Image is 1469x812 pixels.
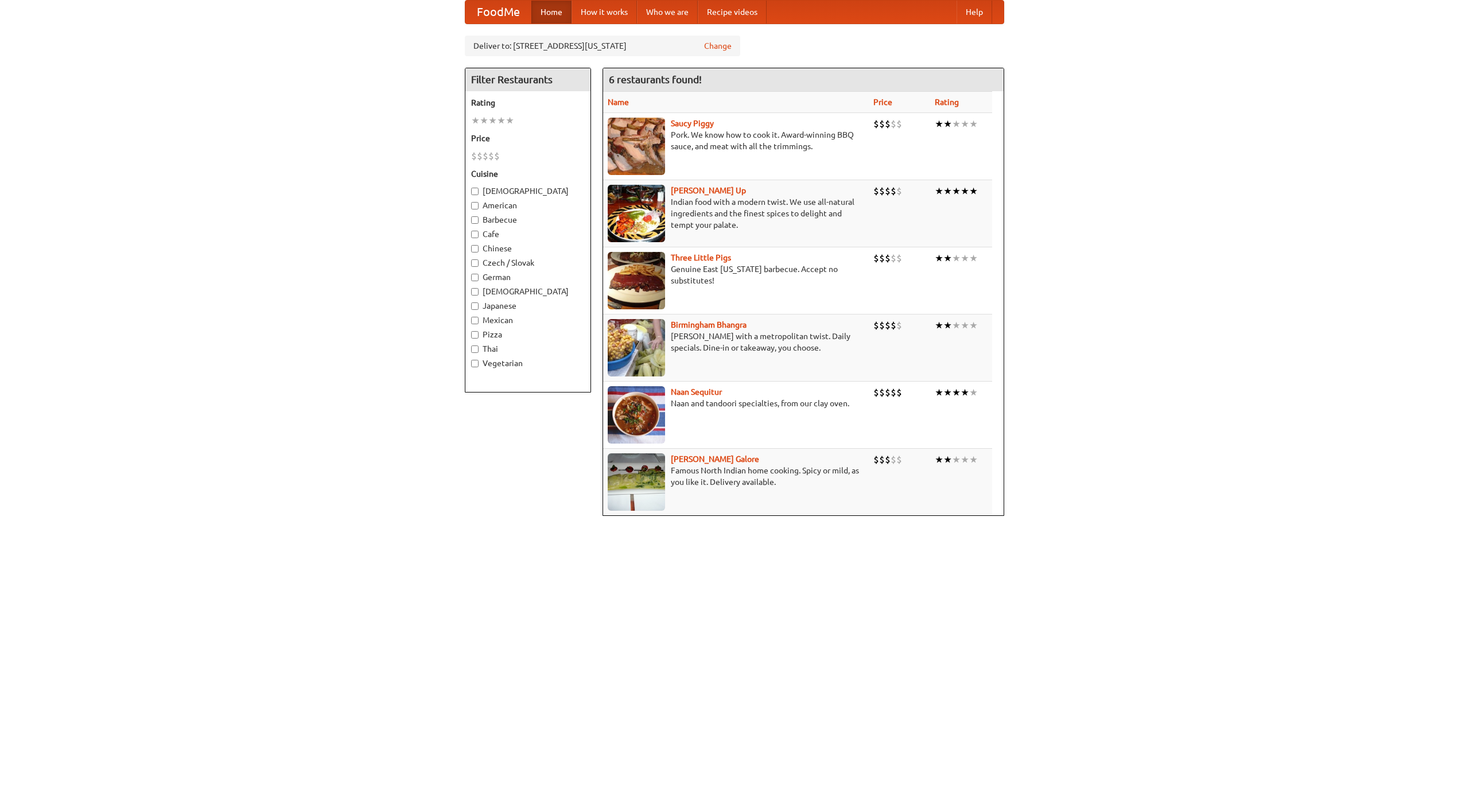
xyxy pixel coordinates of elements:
[879,319,885,332] li: $
[609,74,702,85] ng-pluralize: 6 restaurants found!
[961,118,969,130] li: ★
[935,319,943,332] li: ★
[935,386,943,399] li: ★
[671,119,714,128] a: Saucy Piggy
[483,150,488,162] li: $
[471,302,479,310] input: Japanese
[952,118,961,130] li: ★
[704,40,732,52] a: Change
[477,150,483,162] li: $
[891,252,896,265] li: $
[608,331,864,353] p: [PERSON_NAME] with a metropolitan twist. Daily specials. Dine-in or takeaway, you choose.
[879,386,885,399] li: $
[608,386,665,444] img: naansequitur.jpg
[671,320,747,329] a: Birmingham Bhangra
[471,150,477,162] li: $
[465,68,590,91] h4: Filter Restaurants
[891,118,896,130] li: $
[471,317,479,324] input: Mexican
[494,150,500,162] li: $
[608,319,665,376] img: bhangra.jpg
[471,214,585,226] label: Barbecue
[471,200,585,211] label: American
[896,319,902,332] li: $
[873,319,879,332] li: $
[608,185,665,242] img: curryup.jpg
[896,252,902,265] li: $
[961,319,969,332] li: ★
[497,114,506,127] li: ★
[969,252,978,265] li: ★
[969,453,978,466] li: ★
[873,252,879,265] li: $
[698,1,767,24] a: Recipe videos
[943,252,952,265] li: ★
[506,114,514,127] li: ★
[471,288,479,296] input: [DEMOGRAPHIC_DATA]
[471,343,585,355] label: Thai
[471,331,479,339] input: Pizza
[608,263,864,286] p: Genuine East [US_STATE] barbecue. Accept no substitutes!
[952,185,961,197] li: ★
[671,253,731,262] b: Three Little Pigs
[943,185,952,197] li: ★
[671,387,722,397] a: Naan Sequitur
[471,314,585,326] label: Mexican
[935,453,943,466] li: ★
[471,274,479,281] input: German
[879,252,885,265] li: $
[885,453,891,466] li: $
[891,386,896,399] li: $
[969,185,978,197] li: ★
[608,118,665,175] img: saucy.jpg
[471,216,479,224] input: Barbecue
[896,453,902,466] li: $
[531,1,572,24] a: Home
[480,114,488,127] li: ★
[969,118,978,130] li: ★
[935,98,959,107] a: Rating
[471,345,479,353] input: Thai
[891,319,896,332] li: $
[471,185,585,197] label: [DEMOGRAPHIC_DATA]
[608,129,864,152] p: Pork. We know how to cook it. Award-winning BBQ sauce, and meat with all the trimmings.
[488,114,497,127] li: ★
[896,386,902,399] li: $
[879,185,885,197] li: $
[952,252,961,265] li: ★
[471,188,479,195] input: [DEMOGRAPHIC_DATA]
[891,185,896,197] li: $
[969,386,978,399] li: ★
[471,360,479,367] input: Vegetarian
[465,1,531,24] a: FoodMe
[879,453,885,466] li: $
[471,168,585,180] h5: Cuisine
[891,453,896,466] li: $
[935,252,943,265] li: ★
[885,252,891,265] li: $
[935,118,943,130] li: ★
[608,98,629,107] a: Name
[471,97,585,108] h5: Rating
[471,271,585,283] label: German
[961,252,969,265] li: ★
[885,185,891,197] li: $
[943,453,952,466] li: ★
[873,98,892,107] a: Price
[961,386,969,399] li: ★
[957,1,992,24] a: Help
[671,454,759,464] b: [PERSON_NAME] Galore
[943,319,952,332] li: ★
[471,228,585,240] label: Cafe
[471,286,585,297] label: [DEMOGRAPHIC_DATA]
[471,114,480,127] li: ★
[608,252,665,309] img: littlepigs.jpg
[608,453,665,511] img: currygalore.jpg
[671,186,746,195] b: [PERSON_NAME] Up
[471,245,479,252] input: Chinese
[465,36,740,56] div: Deliver to: [STREET_ADDRESS][US_STATE]
[896,118,902,130] li: $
